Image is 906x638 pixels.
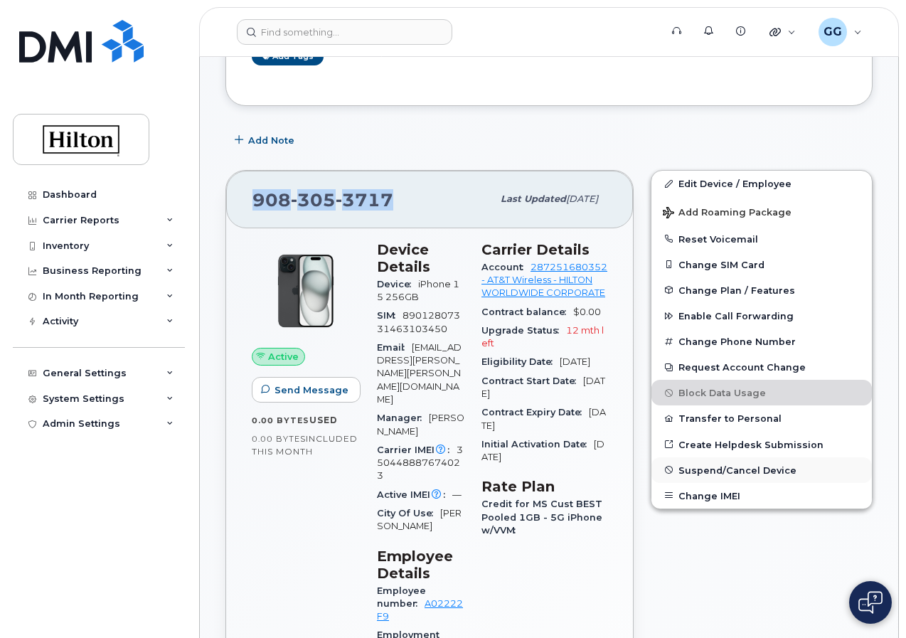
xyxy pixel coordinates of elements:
h3: Employee Details [377,548,464,582]
span: Last updated [501,193,566,204]
a: 287251680352 - AT&T Wireless - HILTON WORLDWIDE CORPORATE [481,262,607,299]
span: Manager [377,413,429,423]
span: Initial Activation Date [481,439,594,450]
input: Find something... [237,19,452,45]
button: Change Phone Number [651,329,872,354]
span: Active [268,350,299,363]
button: Change IMEI [651,483,872,509]
button: Block Data Usage [651,380,872,405]
button: Reset Voicemail [651,226,872,252]
span: Change Plan / Features [678,285,795,295]
span: Credit for MS Cust BEST Pooled 1GB - 5G iPhone w/VVM [481,499,602,536]
span: 908 [252,189,393,211]
span: Contract balance [481,307,573,317]
span: Send Message [275,383,348,397]
span: 0.00 Bytes [252,415,309,425]
button: Request Account Change [651,354,872,380]
span: GG [824,23,842,41]
span: SIM [377,310,403,321]
span: 350448887674023 [377,445,463,482]
span: $0.00 [573,307,601,317]
span: — [452,489,462,500]
span: City Of Use [377,508,440,519]
button: Change Plan / Features [651,277,872,303]
span: Eligibility Date [481,356,560,367]
span: [DATE] [560,356,590,367]
span: Active IMEI [377,489,452,500]
span: Add Roaming Package [663,207,792,220]
button: Enable Call Forwarding [651,303,872,329]
span: Add Note [248,134,294,147]
span: Enable Call Forwarding [678,311,794,321]
span: Employee number [377,585,426,609]
span: [EMAIL_ADDRESS][PERSON_NAME][PERSON_NAME][DOMAIN_NAME] [377,342,462,405]
img: Open chat [858,591,883,614]
span: Carrier IMEI [377,445,457,455]
div: Gwendolyn Garrison [809,18,872,46]
div: Quicklinks [760,18,806,46]
h3: Device Details [377,241,464,275]
h3: Rate Plan [481,478,607,495]
span: Contract Expiry Date [481,407,589,418]
span: Account [481,262,531,272]
span: iPhone 15 256GB [377,279,459,302]
span: [DATE] [566,193,598,204]
span: Contract Start Date [481,376,583,386]
span: [DATE] [481,407,606,430]
span: Upgrade Status [481,325,566,336]
button: Add Roaming Package [651,197,872,226]
span: Email [377,342,412,353]
button: Change SIM Card [651,252,872,277]
span: 0.00 Bytes [252,434,306,444]
span: 3717 [336,189,393,211]
span: Device [377,279,418,289]
span: 89012807331463103450 [377,310,460,334]
span: used [309,415,338,425]
a: Create Helpdesk Submission [651,432,872,457]
span: included this month [252,433,358,457]
a: Edit Device / Employee [651,171,872,196]
button: Transfer to Personal [651,405,872,431]
button: Suspend/Cancel Device [651,457,872,483]
span: [PERSON_NAME] [377,413,464,436]
button: Send Message [252,377,361,403]
h3: Carrier Details [481,241,607,258]
button: Add Note [225,127,307,153]
span: 305 [291,189,336,211]
span: Suspend/Cancel Device [678,464,796,475]
img: iPhone_15_Black.png [263,248,348,334]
